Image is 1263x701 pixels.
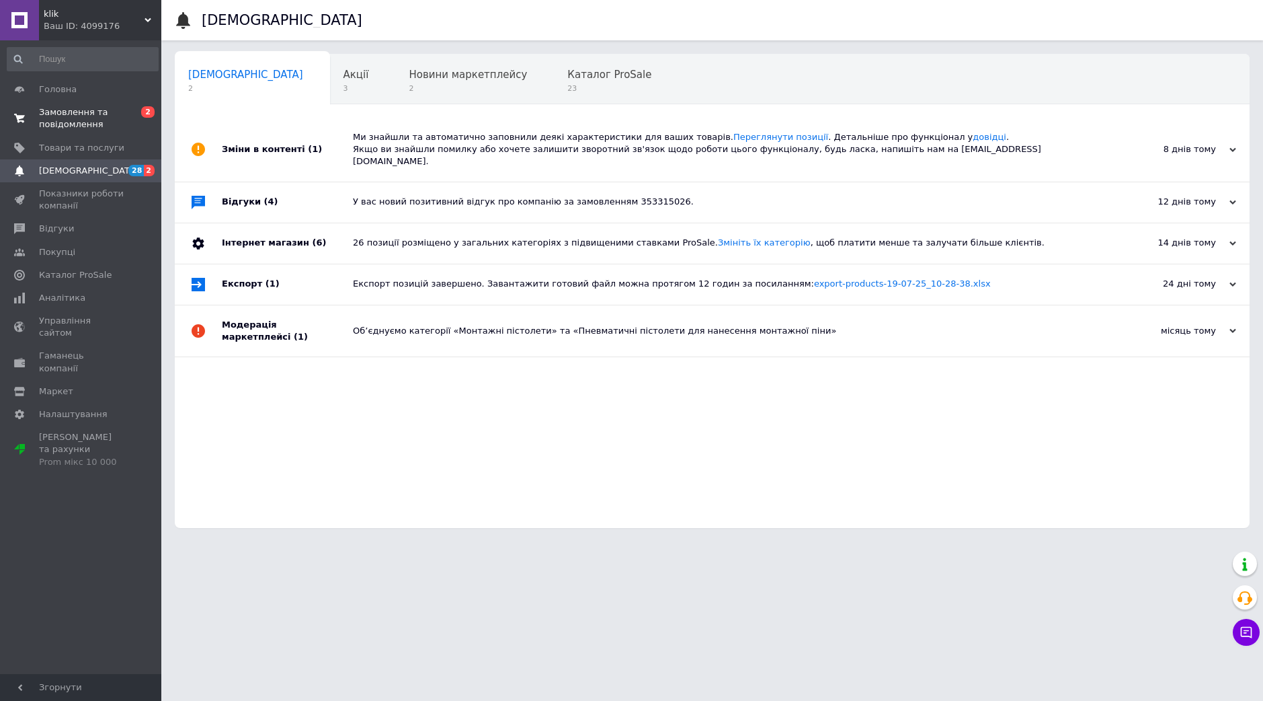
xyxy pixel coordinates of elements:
span: Гаманець компанії [39,350,124,374]
div: Об’єднуємо категорії «Монтажні пістолети» та «Пневматичні пістолети для нанесення монтажної піни» [353,325,1102,337]
span: Показники роботи компанії [39,188,124,212]
span: [DEMOGRAPHIC_DATA] [188,69,303,81]
span: klik [44,8,145,20]
span: Каталог ProSale [39,269,112,281]
div: Інтернет магазин [222,223,353,264]
span: Покупці [39,246,75,258]
input: Пошук [7,47,159,71]
span: Замовлення та повідомлення [39,106,124,131]
span: Товари та послуги [39,142,124,154]
a: Змініть їх категорію [718,237,811,248]
div: 12 днів тому [1102,196,1236,208]
span: 23 [567,83,651,94]
span: Маркет [39,385,73,398]
div: Експорт [222,264,353,305]
span: (4) [264,196,278,207]
span: Новини маркетплейсу [409,69,527,81]
div: 24 дні тому [1102,278,1236,290]
a: довідці [973,132,1006,142]
div: Ваш ID: 4099176 [44,20,161,32]
div: Ми знайшли та автоматично заповнили деякі характеристики для ваших товарів. . Детальніше про функ... [353,131,1102,168]
span: Налаштування [39,408,108,420]
div: У вас новий позитивний відгук про компанію за замовленням 353315026. [353,196,1102,208]
span: Управління сайтом [39,315,124,339]
a: Переглянути позиції [733,132,828,142]
span: (1) [294,332,308,342]
div: 14 днів тому [1102,237,1236,249]
div: Prom мікс 10 000 [39,456,124,468]
div: Відгуки [222,182,353,223]
div: Модерація маркетплейсі [222,305,353,357]
span: 2 [188,83,303,94]
span: (1) [308,144,322,154]
div: місяць тому [1102,325,1236,337]
span: 2 [141,106,155,118]
span: Каталог ProSale [567,69,651,81]
span: Відгуки [39,223,74,235]
span: (1) [266,279,280,289]
span: 2 [144,165,155,176]
div: Зміни в контенті [222,118,353,182]
a: export-products-19-07-25_10-28-38.xlsx [814,279,991,289]
span: Акції [343,69,369,81]
span: 2 [409,83,527,94]
div: 8 днів тому [1102,143,1236,155]
span: (6) [312,237,326,248]
span: 3 [343,83,369,94]
span: 28 [128,165,144,176]
span: [PERSON_NAME] та рахунки [39,431,124,468]
span: Головна [39,83,77,96]
div: 26 позиції розміщено у загальних категоріях з підвищеними ставками ProSale. , щоб платити менше т... [353,237,1102,249]
button: Чат з покупцем [1233,619,1260,646]
span: [DEMOGRAPHIC_DATA] [39,165,138,177]
h1: [DEMOGRAPHIC_DATA] [202,12,362,28]
div: Експорт позицій завершено. Завантажити готовий файл можна протягом 12 годин за посиланням: [353,278,1102,290]
span: Аналітика [39,292,85,304]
